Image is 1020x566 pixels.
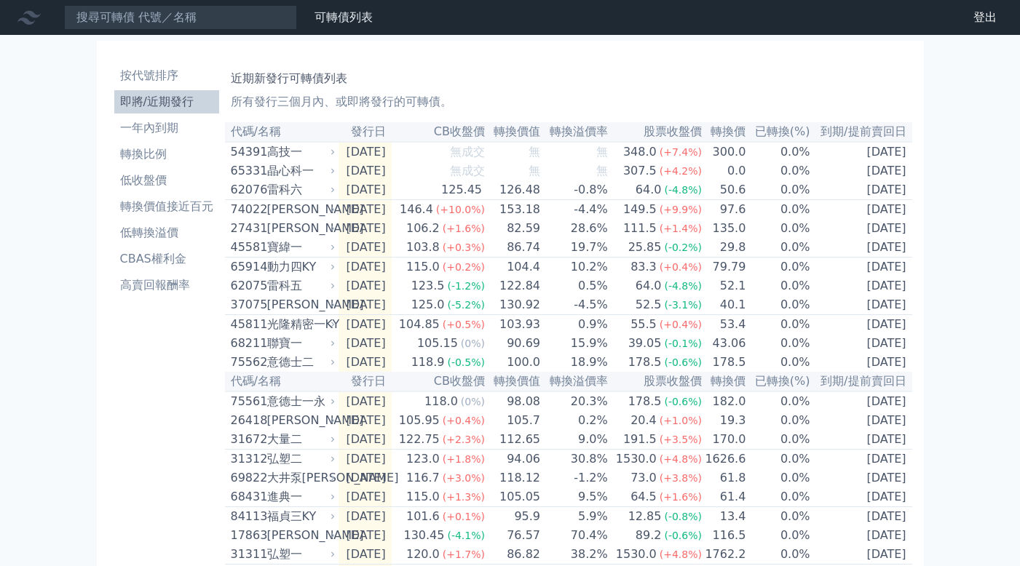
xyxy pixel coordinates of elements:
[811,142,912,162] td: [DATE]
[339,430,392,450] td: [DATE]
[443,223,485,234] span: (+1.6%)
[660,434,702,445] span: (+3.5%)
[633,296,665,314] div: 52.5
[339,219,392,238] td: [DATE]
[703,487,746,507] td: 61.4
[541,507,609,527] td: 5.9%
[811,430,912,450] td: [DATE]
[811,122,912,142] th: 到期/提前賣回日
[461,338,485,349] span: (0%)
[231,431,264,448] div: 31672
[541,180,609,200] td: -0.8%
[660,165,702,177] span: (+4.2%)
[231,316,264,333] div: 45811
[703,162,746,180] td: 0.0
[403,546,443,563] div: 120.0
[633,181,665,199] div: 64.0
[414,335,461,352] div: 105.15
[613,546,660,563] div: 1530.0
[408,354,448,371] div: 118.9
[114,172,219,189] li: 低收盤價
[703,122,746,142] th: 轉換價
[114,67,219,84] li: 按代號排序
[541,238,609,258] td: 19.7%
[403,220,443,237] div: 106.2
[664,356,702,368] span: (-0.6%)
[541,545,609,565] td: 38.2%
[703,315,746,335] td: 53.4
[396,412,443,429] div: 105.95
[339,200,392,220] td: [DATE]
[811,334,912,353] td: [DATE]
[114,143,219,166] a: 轉換比例
[443,415,485,426] span: (+0.4%)
[746,122,810,142] th: 已轉換(%)
[114,90,219,113] a: 即將/近期發行
[947,496,1020,566] div: 聊天小工具
[339,450,392,469] td: [DATE]
[746,526,810,545] td: 0.0%
[339,545,392,565] td: [DATE]
[486,258,541,277] td: 104.4
[267,277,333,295] div: 雷科五
[450,145,485,159] span: 無成交
[447,356,485,368] span: (-0.5%)
[703,276,746,295] td: 52.1
[392,372,486,391] th: CB收盤價
[703,200,746,220] td: 97.6
[486,122,541,142] th: 轉換價值
[403,258,443,276] div: 115.0
[811,238,912,258] td: [DATE]
[703,469,746,487] td: 61.8
[267,335,333,352] div: 聯寶一
[231,469,264,487] div: 69822
[609,122,703,142] th: 股票收盤價
[339,295,392,315] td: [DATE]
[114,250,219,268] li: CBAS權利金
[746,545,810,565] td: 0.0%
[541,219,609,238] td: 28.6%
[339,353,392,372] td: [DATE]
[811,315,912,335] td: [DATE]
[114,119,219,137] li: 一年內到期
[339,526,392,545] td: [DATE]
[628,258,660,276] div: 83.3
[397,201,436,218] div: 146.4
[541,450,609,469] td: 30.8%
[541,200,609,220] td: -4.4%
[746,180,810,200] td: 0.0%
[114,274,219,297] a: 高賣回報酬率
[620,201,660,218] div: 149.5
[703,545,746,565] td: 1762.2
[114,224,219,242] li: 低轉換溢價
[703,180,746,200] td: 50.6
[660,472,702,484] span: (+3.8%)
[231,239,264,256] div: 45581
[633,527,665,544] div: 89.2
[486,238,541,258] td: 86.74
[267,488,333,506] div: 進典一
[703,238,746,258] td: 29.8
[225,122,339,142] th: 代碼/名稱
[392,122,486,142] th: CB收盤價
[396,316,443,333] div: 104.85
[339,276,392,295] td: [DATE]
[64,5,297,30] input: 搜尋可轉債 代號／名稱
[267,162,333,180] div: 晶心科一
[438,181,485,199] div: 125.45
[486,353,541,372] td: 100.0
[486,469,541,487] td: 118.12
[114,146,219,163] li: 轉換比例
[529,145,540,159] span: 無
[541,334,609,353] td: 15.9%
[703,526,746,545] td: 116.5
[703,353,746,372] td: 178.5
[486,526,541,545] td: 76.57
[486,295,541,315] td: 130.92
[114,198,219,215] li: 轉換價值接近百元
[660,146,702,158] span: (+7.4%)
[114,116,219,140] a: 一年內到期
[746,391,810,411] td: 0.0%
[267,258,333,276] div: 動力四KY
[447,280,485,292] span: (-1.2%)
